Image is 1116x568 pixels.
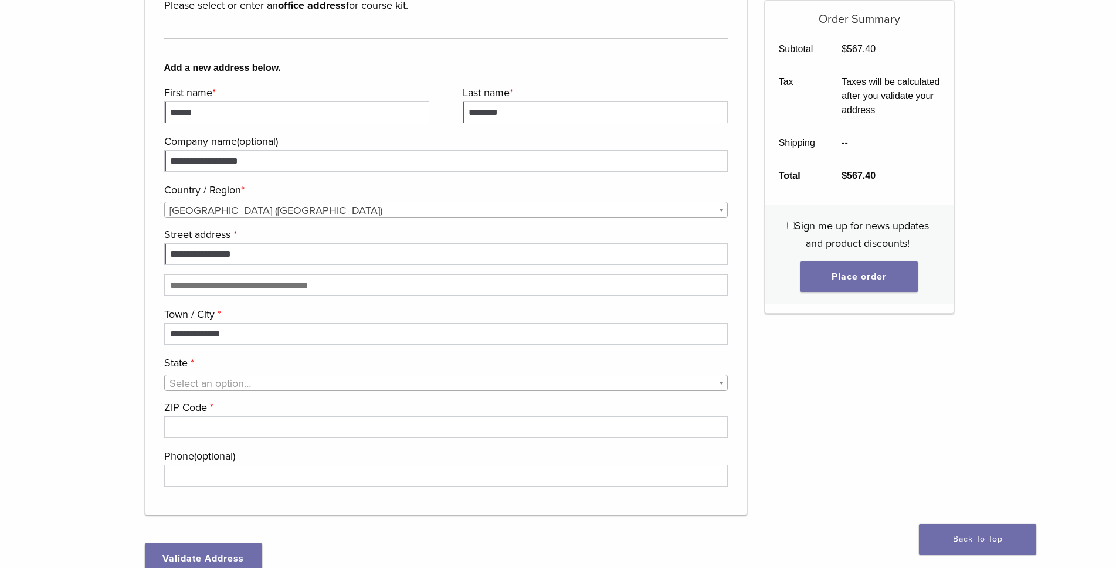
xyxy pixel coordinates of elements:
[164,61,728,75] b: Add a new address below.
[164,84,426,101] label: First name
[842,171,847,181] span: $
[164,202,728,218] span: Country / Region
[169,377,251,390] span: Select an option…
[237,135,278,148] span: (optional)
[765,1,954,26] h5: Order Summary
[164,354,725,372] label: State
[787,222,795,229] input: Sign me up for news updates and product discounts!
[842,171,876,181] bdi: 567.40
[165,202,728,219] span: United States (US)
[765,159,829,192] th: Total
[765,33,829,66] th: Subtotal
[765,127,829,159] th: Shipping
[765,66,829,127] th: Tax
[164,132,725,150] label: Company name
[164,375,728,391] span: State
[164,226,725,243] label: Street address
[164,181,725,199] label: Country / Region
[795,219,929,250] span: Sign me up for news updates and product discounts!
[463,84,725,101] label: Last name
[164,399,725,416] label: ZIP Code
[194,450,235,462] span: (optional)
[800,261,918,292] button: Place order
[919,524,1036,555] a: Back To Top
[164,447,725,465] label: Phone
[829,66,954,127] td: Taxes will be calculated after you validate your address
[164,305,725,323] label: Town / City
[842,44,876,54] bdi: 567.40
[842,44,847,54] span: $
[842,138,848,148] span: --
